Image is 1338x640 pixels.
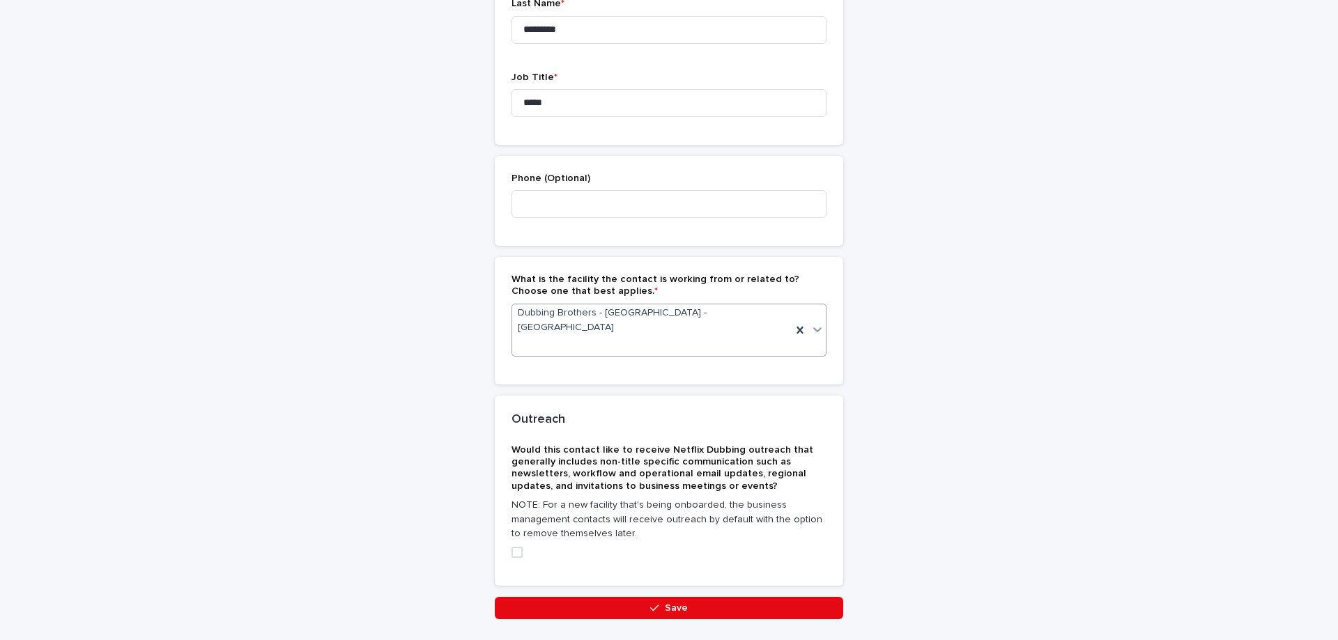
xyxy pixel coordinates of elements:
span: Save [665,603,688,613]
button: Save [495,597,843,619]
span: Phone (Optional) [512,173,590,183]
span: Would this contact like to receive Netflix Dubbing outreach that generally includes non-title spe... [512,445,813,491]
span: Job Title [512,72,557,82]
span: Dubbing Brothers - [GEOGRAPHIC_DATA] - [GEOGRAPHIC_DATA] [518,306,786,335]
p: NOTE: For a new facility that's being onboarded, the business management contacts will receive ou... [512,498,826,541]
span: What is the facility the contact is working from or related to? Choose one that best applies. [512,274,799,296]
h2: Outreach [512,412,565,428]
